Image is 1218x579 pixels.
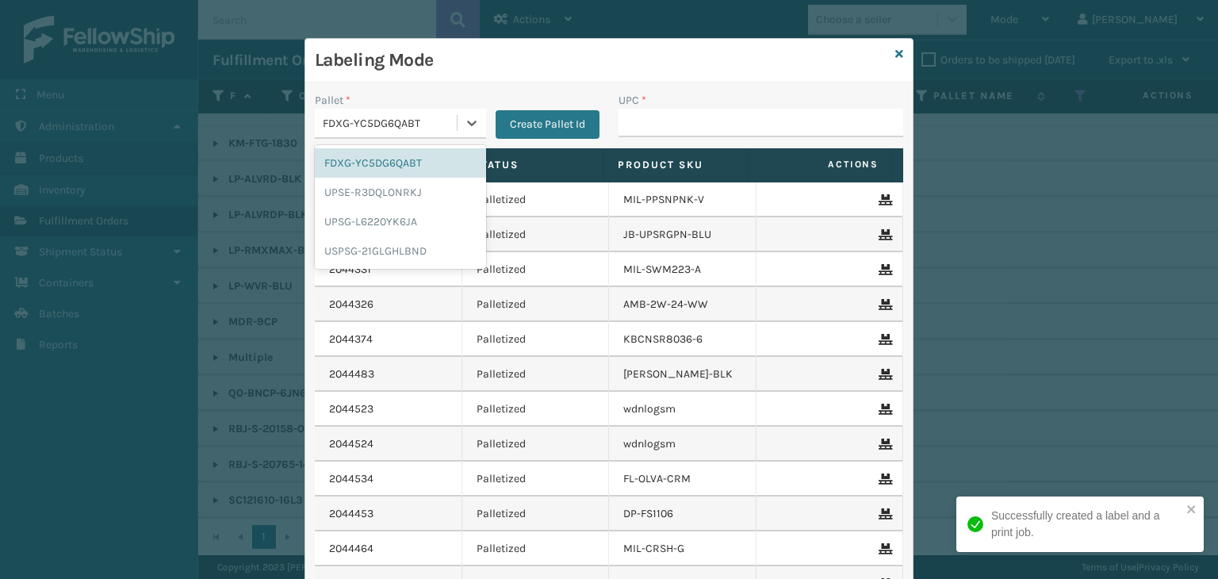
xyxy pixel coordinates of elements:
[609,287,756,322] td: AMB-2W-24-WW
[462,322,610,357] td: Palletized
[879,404,888,415] i: Remove From Pallet
[879,334,888,345] i: Remove From Pallet
[609,427,756,462] td: wdnlogsm
[473,158,588,172] label: Status
[315,236,486,266] div: USPSG-21GLGHLBND
[462,287,610,322] td: Palletized
[609,217,756,252] td: JB-UPSRGPN-BLU
[462,252,610,287] td: Palletized
[462,462,610,497] td: Palletized
[1186,503,1197,518] button: close
[329,506,373,522] a: 2044453
[879,369,888,380] i: Remove From Pallet
[315,92,350,109] label: Pallet
[462,497,610,531] td: Palletized
[329,541,373,557] a: 2044464
[879,194,888,205] i: Remove From Pallet
[609,392,756,427] td: wdnlogsm
[329,297,373,313] a: 2044326
[329,366,374,382] a: 2044483
[609,252,756,287] td: MIL-SWM223-A
[315,178,486,207] div: UPSE-R3DQLONRKJ
[462,217,610,252] td: Palletized
[609,497,756,531] td: DP-FS1106
[462,392,610,427] td: Palletized
[329,436,373,452] a: 2044524
[753,151,888,178] span: Actions
[329,332,373,347] a: 2044374
[329,401,373,417] a: 2044523
[609,462,756,497] td: FL-OLVA-CRM
[609,357,756,392] td: [PERSON_NAME]-BLK
[315,48,889,72] h3: Labeling Mode
[879,543,888,554] i: Remove From Pallet
[462,427,610,462] td: Palletized
[879,264,888,275] i: Remove From Pallet
[609,182,756,217] td: MIL-PPSNPNK-V
[991,508,1182,541] div: Successfully created a label and a print job.
[609,531,756,566] td: MIL-CRSH-G
[879,299,888,310] i: Remove From Pallet
[879,508,888,520] i: Remove From Pallet
[462,357,610,392] td: Palletized
[879,229,888,240] i: Remove From Pallet
[323,115,458,132] div: FDXG-YC5DG6QABT
[879,439,888,450] i: Remove From Pallet
[315,207,486,236] div: UPSG-L6220YK6JA
[329,262,371,278] a: 2044331
[462,531,610,566] td: Palletized
[315,148,486,178] div: FDXG-YC5DG6QABT
[329,471,373,487] a: 2044534
[619,92,646,109] label: UPC
[609,322,756,357] td: KBCNSR8036-6
[879,474,888,485] i: Remove From Pallet
[496,110,599,139] button: Create Pallet Id
[618,158,733,172] label: Product SKU
[462,182,610,217] td: Palletized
